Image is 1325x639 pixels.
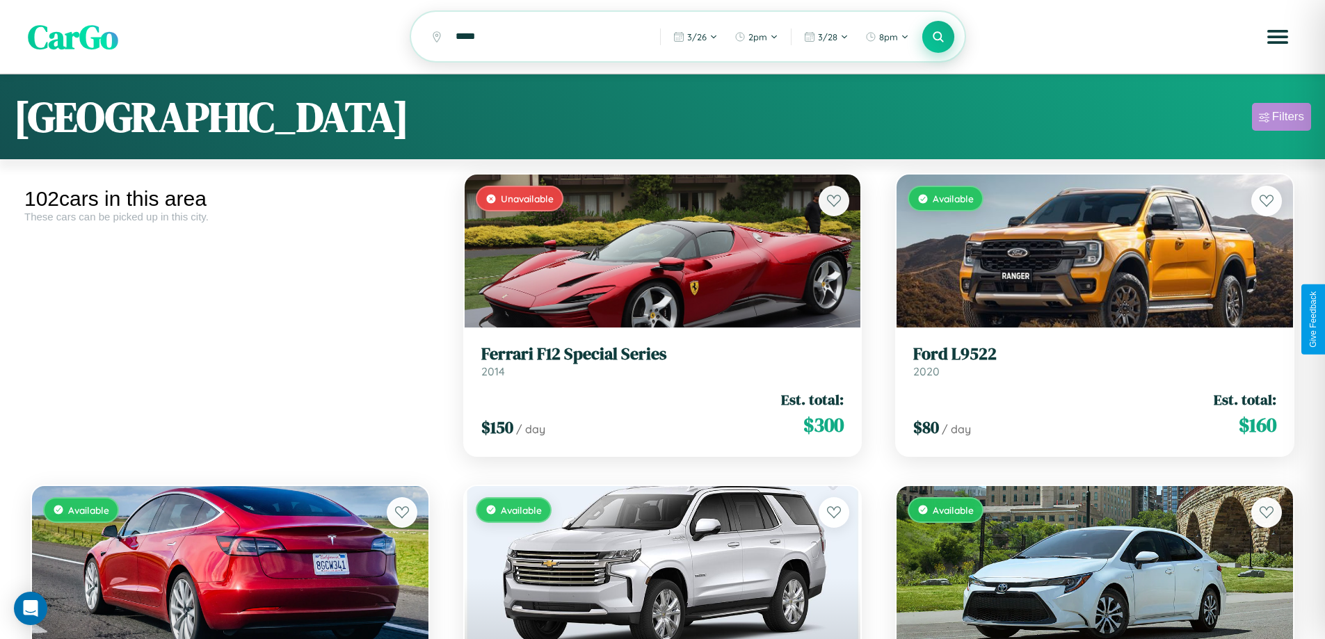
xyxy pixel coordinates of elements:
[1308,291,1318,348] div: Give Feedback
[1272,110,1304,124] div: Filters
[913,416,939,439] span: $ 80
[797,26,856,48] button: 3/28
[14,88,409,145] h1: [GEOGRAPHIC_DATA]
[818,31,837,42] span: 3 / 28
[481,416,513,439] span: $ 150
[781,389,844,410] span: Est. total:
[24,211,436,223] div: These cars can be picked up in this city.
[942,422,971,436] span: / day
[913,344,1276,378] a: Ford L95222020
[501,193,554,204] span: Unavailable
[481,344,844,364] h3: Ferrari F12 Special Series
[728,26,785,48] button: 2pm
[516,422,545,436] span: / day
[748,31,767,42] span: 2pm
[1239,411,1276,439] span: $ 160
[68,504,109,516] span: Available
[803,411,844,439] span: $ 300
[933,193,974,204] span: Available
[481,344,844,378] a: Ferrari F12 Special Series2014
[913,364,940,378] span: 2020
[1214,389,1276,410] span: Est. total:
[687,31,707,42] span: 3 / 26
[501,504,542,516] span: Available
[14,592,47,625] div: Open Intercom Messenger
[666,26,725,48] button: 3/26
[858,26,916,48] button: 8pm
[1252,103,1311,131] button: Filters
[1258,17,1297,56] button: Open menu
[28,14,118,60] span: CarGo
[24,187,436,211] div: 102 cars in this area
[879,31,898,42] span: 8pm
[913,344,1276,364] h3: Ford L9522
[933,504,974,516] span: Available
[481,364,505,378] span: 2014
